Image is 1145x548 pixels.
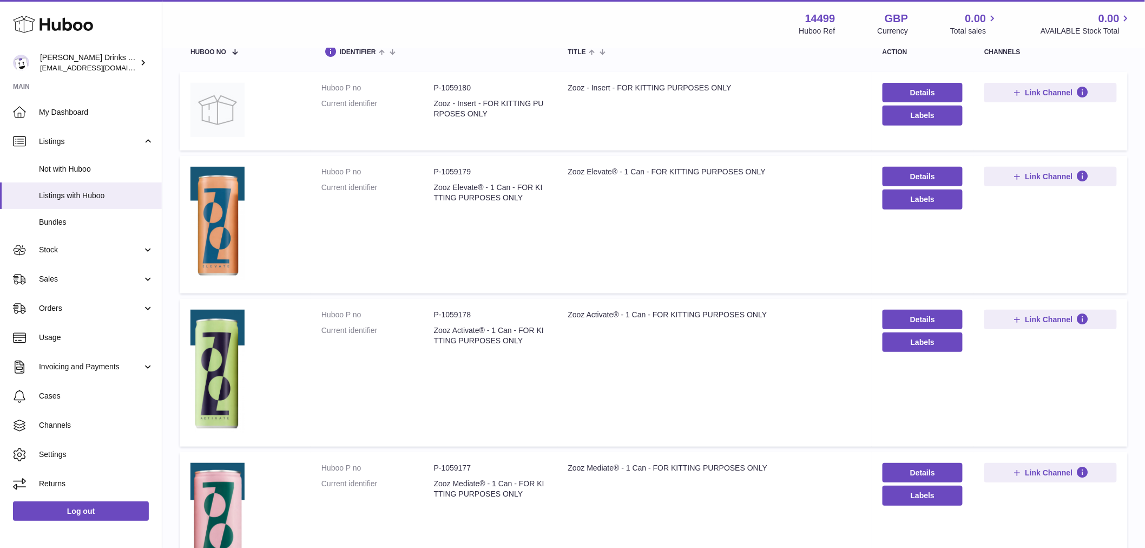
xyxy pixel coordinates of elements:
[434,167,547,177] dd: P-1059179
[190,167,245,280] img: Zooz Elevate® - 1 Can - FOR KITTING PURPOSES ONLY
[321,167,434,177] dt: Huboo P no
[434,99,547,119] dd: Zooz - Insert - FOR KITTING PURPOSES ONLY
[321,463,434,473] dt: Huboo P no
[883,83,963,102] a: Details
[39,479,154,489] span: Returns
[321,310,434,320] dt: Huboo P no
[39,303,142,314] span: Orders
[321,325,434,346] dt: Current identifier
[321,182,434,203] dt: Current identifier
[568,83,861,93] div: Zooz - Insert - FOR KITTING PURPOSES ONLY
[984,167,1117,186] button: Link Channel
[13,55,29,71] img: internalAdmin-14499@internal.huboo.com
[1025,172,1073,181] span: Link Channel
[190,83,245,137] img: Zooz - Insert - FOR KITTING PURPOSES ONLY
[984,310,1117,329] button: Link Channel
[39,362,142,372] span: Invoicing and Payments
[39,217,154,227] span: Bundles
[883,167,963,186] a: Details
[39,391,154,401] span: Cases
[984,49,1117,56] div: channels
[321,99,434,119] dt: Current identifier
[40,53,137,73] div: [PERSON_NAME] Drinks LTD (t/a Zooz)
[434,310,547,320] dd: P-1059178
[39,332,154,343] span: Usage
[321,83,434,93] dt: Huboo P no
[340,49,376,56] span: identifier
[885,11,908,26] strong: GBP
[950,26,998,36] span: Total sales
[883,106,963,125] button: Labels
[434,463,547,473] dd: P-1059177
[883,310,963,329] a: Details
[13,501,149,521] a: Log out
[39,245,142,255] span: Stock
[434,479,547,499] dd: Zooz Mediate® - 1 Can - FOR KITTING PURPOSES ONLY
[950,11,998,36] a: 0.00 Total sales
[805,11,835,26] strong: 14499
[883,49,963,56] div: action
[39,107,154,118] span: My Dashboard
[190,310,245,434] img: Zooz Activate® - 1 Can - FOR KITTING PURPOSES ONLY
[1098,11,1120,26] span: 0.00
[568,310,861,320] div: Zooz Activate® - 1 Can - FOR KITTING PURPOSES ONLY
[321,479,434,499] dt: Current identifier
[190,49,226,56] span: Huboo no
[434,325,547,346] dd: Zooz Activate® - 1 Can - FOR KITTING PURPOSES ONLY
[39,136,142,147] span: Listings
[568,49,586,56] span: title
[883,463,963,482] a: Details
[799,26,835,36] div: Huboo Ref
[434,182,547,203] dd: Zooz Elevate® - 1 Can - FOR KITTING PURPOSES ONLY
[40,63,159,72] span: [EMAIL_ADDRESS][DOMAIN_NAME]
[883,190,963,209] button: Labels
[1041,26,1132,36] span: AVAILABLE Stock Total
[878,26,909,36] div: Currency
[1025,468,1073,478] span: Link Channel
[984,463,1117,482] button: Link Channel
[1025,88,1073,97] span: Link Channel
[965,11,986,26] span: 0.00
[883,486,963,505] button: Labels
[984,83,1117,102] button: Link Channel
[39,420,154,430] span: Channels
[39,164,154,174] span: Not with Huboo
[568,463,861,473] div: Zooz Mediate® - 1 Can - FOR KITTING PURPOSES ONLY
[568,167,861,177] div: Zooz Elevate® - 1 Can - FOR KITTING PURPOSES ONLY
[1025,315,1073,324] span: Link Channel
[39,449,154,460] span: Settings
[39,274,142,284] span: Sales
[434,83,547,93] dd: P-1059180
[1041,11,1132,36] a: 0.00 AVAILABLE Stock Total
[883,332,963,352] button: Labels
[39,191,154,201] span: Listings with Huboo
